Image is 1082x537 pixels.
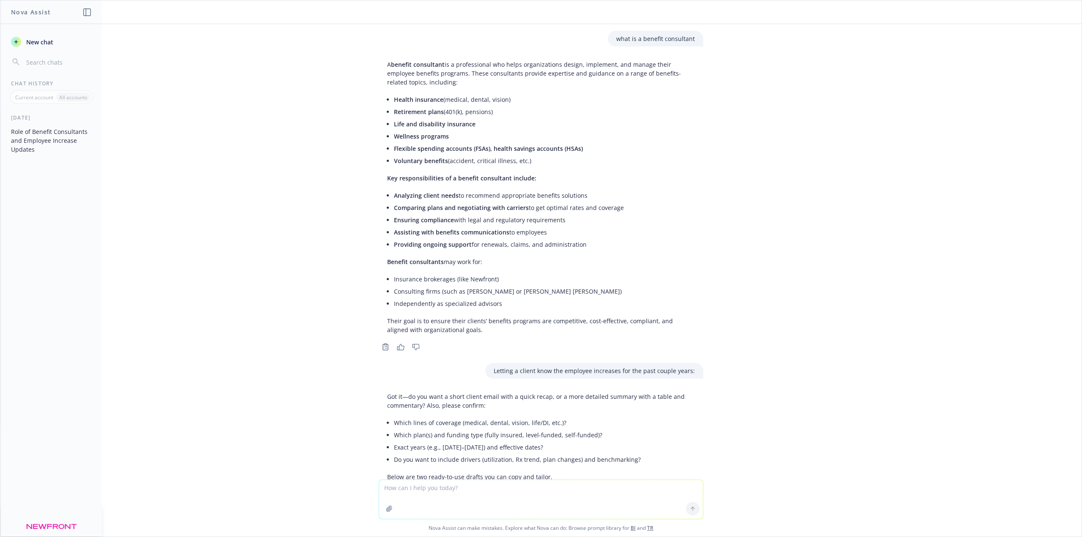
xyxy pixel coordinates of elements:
[494,366,695,375] p: Letting a client know the employee increases for the past couple years:
[1,80,102,87] div: Chat History
[394,453,695,466] li: Do you want to include drivers (utilization, Rx trend, plan changes) and benchmarking?
[394,285,695,297] li: Consulting firms (such as [PERSON_NAME] or [PERSON_NAME] [PERSON_NAME])
[8,34,95,49] button: New chat
[394,441,695,453] li: Exact years (e.g., [DATE]–[DATE]) and effective dates?
[25,56,92,68] input: Search chats
[394,191,459,199] span: Analyzing client needs
[394,228,509,236] span: Assisting with benefits communications
[394,238,695,251] li: for renewals, claims, and administration
[387,257,695,266] p: may work for:
[394,204,529,212] span: Comparing plans and negotiating with carriers
[391,60,445,68] span: benefit consultant
[394,108,444,116] span: Retirement plans
[387,60,695,87] p: A is a professional who helps organizations design, implement, and manage their employee benefits...
[387,392,695,410] p: Got it—do you want a short client email with a quick recap, or a more detailed summary with a tab...
[394,157,448,165] span: Voluntary benefits
[59,94,87,101] p: All accounts
[394,132,449,140] span: Wellness programs
[394,214,695,226] li: with legal and regulatory requirements
[394,189,695,202] li: to recommend appropriate benefits solutions
[394,297,695,310] li: Independently as specialized advisors
[394,93,695,106] li: (medical, dental, vision)
[394,429,695,441] li: Which plan(s) and funding type (fully insured, level-funded, self-funded)?
[394,240,472,248] span: Providing ongoing support
[631,524,636,532] a: BI
[15,94,53,101] p: Current account
[394,202,695,214] li: to get optimal rates and coverage
[387,258,444,266] span: Benefit consultants
[394,226,695,238] li: to employees
[394,144,583,153] span: Flexible spending accounts (FSAs), health savings accounts (HSAs)
[394,417,695,429] li: Which lines of coverage (medical, dental, vision, life/DI, etc.)?
[4,519,1078,537] span: Nova Assist can make mistakes. Explore what Nova can do: Browse prompt library for and
[647,524,653,532] a: TR
[387,472,695,481] p: Below are two ready-to-use drafts you can copy and tailor.
[394,273,695,285] li: Insurance brokerages (like Newfront)
[387,316,695,334] p: Their goal is to ensure their clients’ benefits programs are competitive, cost-effective, complia...
[409,341,423,353] button: Thumbs down
[25,38,53,46] span: New chat
[387,174,536,182] span: Key responsibilities of a benefit consultant include:
[394,155,695,167] li: (accident, critical illness, etc.)
[394,95,443,104] span: Health insurance
[382,343,389,351] svg: Copy to clipboard
[616,34,695,43] p: what is a benefit consultant
[394,120,475,128] span: Life and disability insurance
[394,106,695,118] li: (401(k), pensions)
[394,216,454,224] span: Ensuring compliance
[1,114,102,121] div: [DATE]
[8,125,95,156] button: Role of Benefit Consultants and Employee Increase Updates
[11,8,51,16] h1: Nova Assist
